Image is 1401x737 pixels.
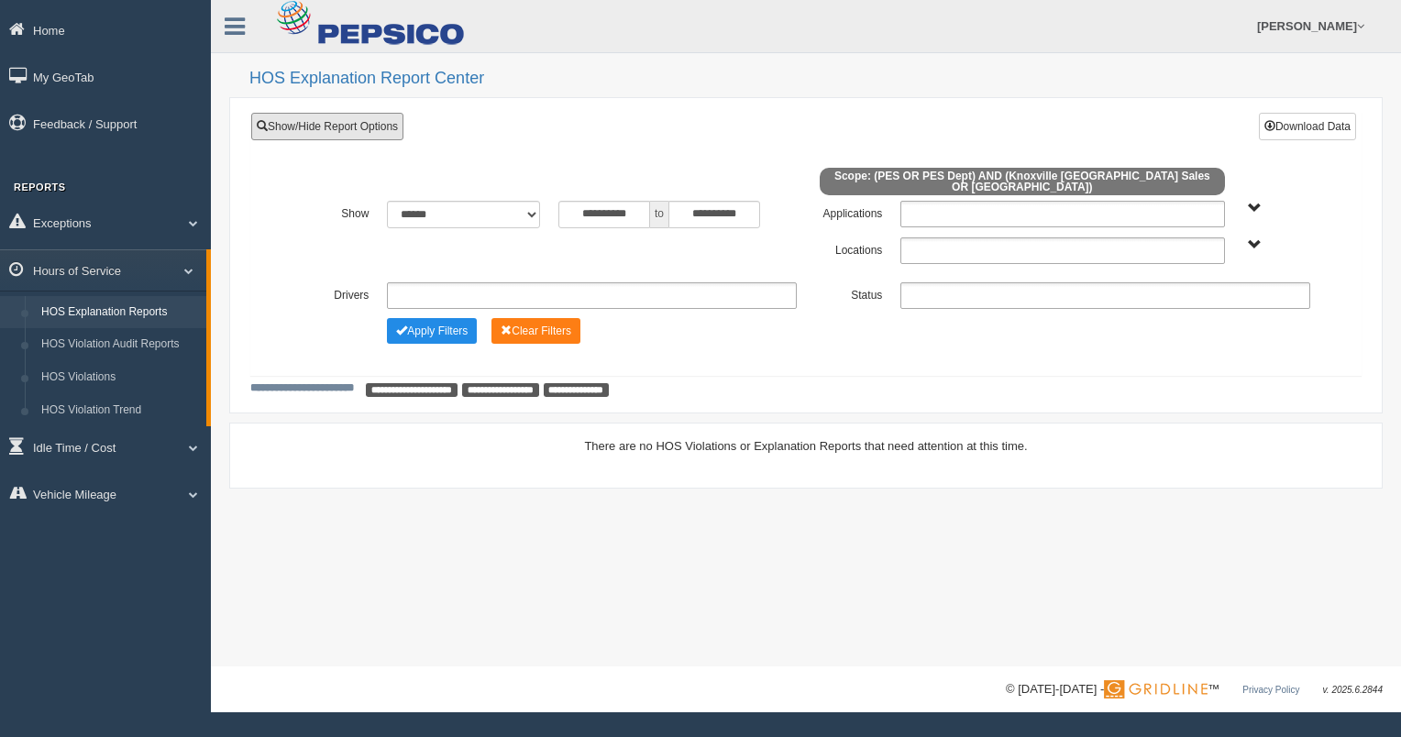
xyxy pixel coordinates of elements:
[650,201,668,228] span: to
[33,328,206,361] a: HOS Violation Audit Reports
[820,168,1225,195] span: Scope: (PES OR PES Dept) AND (Knoxville [GEOGRAPHIC_DATA] Sales OR [GEOGRAPHIC_DATA])
[33,296,206,329] a: HOS Explanation Reports
[1242,685,1299,695] a: Privacy Policy
[1104,680,1208,698] img: Gridline
[251,113,403,140] a: Show/Hide Report Options
[1259,113,1356,140] button: Download Data
[1323,685,1383,695] span: v. 2025.6.2844
[387,318,477,344] button: Change Filter Options
[806,237,891,259] label: Locations
[33,394,206,427] a: HOS Violation Trend
[33,361,206,394] a: HOS Violations
[806,201,891,223] label: Applications
[292,201,378,223] label: Show
[292,282,378,304] label: Drivers
[491,318,580,344] button: Change Filter Options
[249,70,1383,88] h2: HOS Explanation Report Center
[250,437,1362,455] div: There are no HOS Violations or Explanation Reports that need attention at this time.
[1006,680,1383,699] div: © [DATE]-[DATE] - ™
[806,282,891,304] label: Status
